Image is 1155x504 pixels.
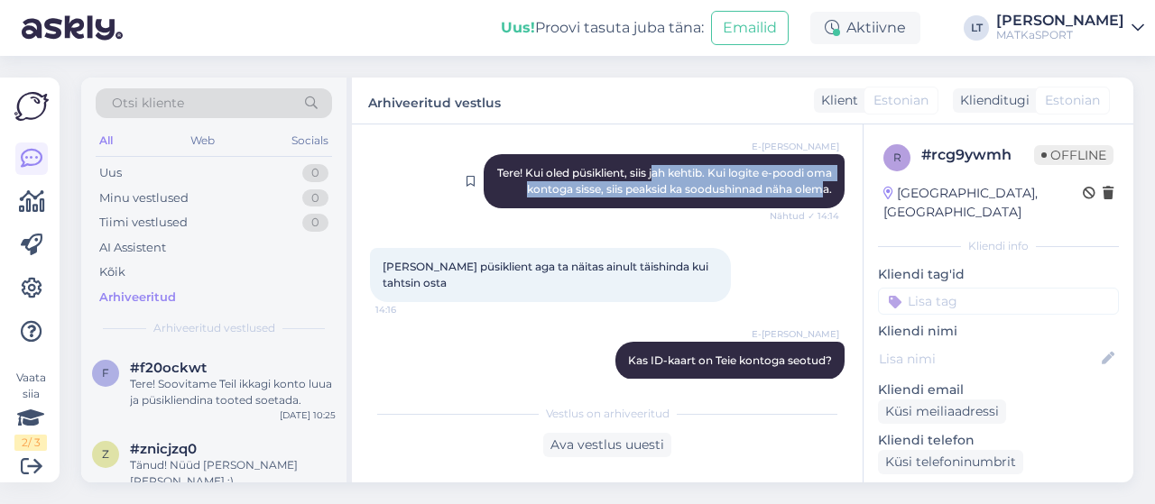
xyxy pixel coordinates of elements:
[1034,145,1113,165] span: Offline
[878,265,1119,284] p: Kliendi tag'id
[543,433,671,457] div: Ava vestlus uuesti
[546,406,670,422] span: Vestlus on arhiveeritud
[99,164,122,182] div: Uus
[878,322,1119,341] p: Kliendi nimi
[953,91,1030,110] div: Klienditugi
[810,12,920,44] div: Aktiivne
[130,457,336,490] div: Tänud! Nüüd [PERSON_NAME] [PERSON_NAME] :)
[153,320,275,336] span: Arhiveeritud vestlused
[878,238,1119,254] div: Kliendi info
[96,129,116,152] div: All
[99,263,125,281] div: Kõik
[964,15,989,41] div: LT
[893,151,901,164] span: r
[99,189,189,207] div: Minu vestlused
[288,129,332,152] div: Socials
[996,14,1144,42] a: [PERSON_NAME]MATKaSPORT
[878,481,1119,500] p: Klienditeekond
[368,88,501,113] label: Arhiveeritud vestlus
[628,353,832,367] span: Kas ID-kaart on Teie kontoga seotud?
[383,260,711,289] span: [PERSON_NAME] püsiklient aga ta näitas ainult täishinda kui tahtsin osta
[375,303,443,316] span: 14:16
[187,129,218,152] div: Web
[102,447,109,461] span: z
[711,11,789,45] button: Emailid
[102,366,109,380] span: f
[996,14,1124,28] div: [PERSON_NAME]
[921,144,1034,166] div: # rcg9ywmh
[130,360,207,376] span: #f20ockwt
[497,166,835,196] span: Tere! Kui oled püsiklient, siis jah kehtib. Kui logite e-poodi oma kontoga sisse, siis peaksid ka...
[501,19,535,36] b: Uus!
[883,184,1083,222] div: [GEOGRAPHIC_DATA], [GEOGRAPHIC_DATA]
[879,349,1098,369] input: Lisa nimi
[302,164,328,182] div: 0
[112,94,184,113] span: Otsi kliente
[878,431,1119,450] p: Kliendi telefon
[501,17,704,39] div: Proovi tasuta juba täna:
[752,140,839,153] span: E-[PERSON_NAME]
[302,189,328,207] div: 0
[878,450,1023,474] div: Küsi telefoninumbrit
[99,289,176,307] div: Arhiveeritud
[130,441,197,457] span: #znicjzq0
[99,239,166,257] div: AI Assistent
[99,214,188,232] div: Tiimi vestlused
[302,214,328,232] div: 0
[814,91,858,110] div: Klient
[280,408,336,422] div: [DATE] 10:25
[996,28,1124,42] div: MATKaSPORT
[873,91,929,110] span: Estonian
[878,288,1119,315] input: Lisa tag
[878,399,1006,424] div: Küsi meiliaadressi
[130,376,336,408] div: Tere! Soovitame Teil ikkagi konto luua ja püsikliendina tooted soetada.
[14,435,47,451] div: 2 / 3
[14,370,47,451] div: Vaata siia
[878,380,1119,399] p: Kliendi email
[1045,91,1100,110] span: Estonian
[14,92,49,121] img: Askly Logo
[752,327,839,341] span: E-[PERSON_NAME]
[770,209,839,223] span: Nähtud ✓ 14:14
